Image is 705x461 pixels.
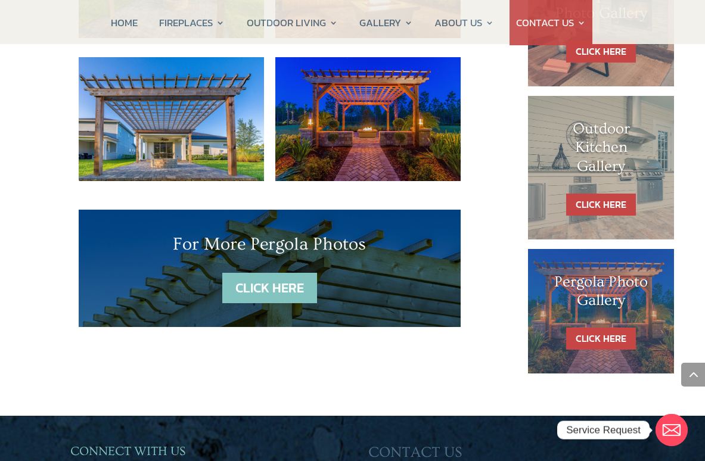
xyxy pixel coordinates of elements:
a: CLICK HERE [566,194,636,216]
h1: Pergola Photo Gallery [552,273,651,316]
a: CLICK HERE [566,41,636,63]
h1: Outdoor Kitchen Gallery [552,120,651,182]
a: CLICK HERE [566,328,636,350]
a: Email [656,414,688,446]
img: quickquote_photo_left@2x [275,57,461,180]
img: pergola jacksonville [79,57,264,180]
span: CONNECT WITH US [70,444,185,458]
h2: For More Pergola Photos [114,233,426,261]
a: CLICK HERE [222,273,317,303]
